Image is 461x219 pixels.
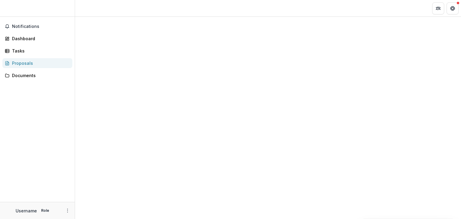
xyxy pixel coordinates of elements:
a: Dashboard [2,34,72,43]
button: Get Help [447,2,459,14]
div: Proposals [12,60,68,66]
button: Notifications [2,22,72,31]
button: More [64,207,71,214]
div: Tasks [12,48,68,54]
p: Username [16,208,37,214]
div: Documents [12,72,68,79]
button: Partners [432,2,444,14]
p: Role [39,208,51,213]
a: Tasks [2,46,72,56]
div: Dashboard [12,35,68,42]
a: Proposals [2,58,72,68]
span: Notifications [12,24,70,29]
a: Documents [2,70,72,80]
